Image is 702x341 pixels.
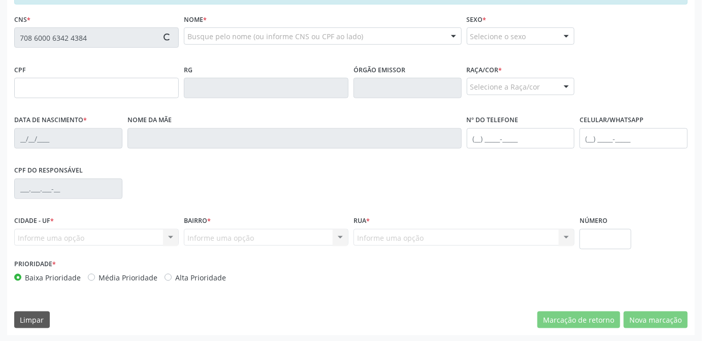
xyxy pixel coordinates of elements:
[467,112,519,128] label: Nº do Telefone
[580,128,688,149] input: (__) _____-_____
[14,12,30,27] label: CNS
[467,12,487,27] label: Sexo
[580,112,644,128] label: Celular/WhatsApp
[127,112,172,128] label: Nome da mãe
[14,257,56,272] label: Prioridade
[470,31,526,42] span: Selecione o sexo
[467,62,502,78] label: Raça/cor
[624,311,688,329] button: Nova marcação
[14,62,26,78] label: CPF
[580,213,608,229] label: Número
[354,213,370,229] label: Rua
[14,128,122,149] input: __/__/____
[14,163,83,179] label: CPF do responsável
[175,272,226,283] label: Alta Prioridade
[354,62,405,78] label: Órgão emissor
[184,213,211,229] label: Bairro
[184,12,207,27] label: Nome
[99,272,157,283] label: Média Prioridade
[470,81,540,92] span: Selecione a Raça/cor
[187,31,363,42] span: Busque pelo nome (ou informe CNS ou CPF ao lado)
[467,128,575,149] input: (__) _____-_____
[25,272,81,283] label: Baixa Prioridade
[184,62,193,78] label: RG
[14,213,54,229] label: Cidade - UF
[14,112,87,128] label: Data de nascimento
[537,311,620,329] button: Marcação de retorno
[14,179,122,199] input: ___.___.___-__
